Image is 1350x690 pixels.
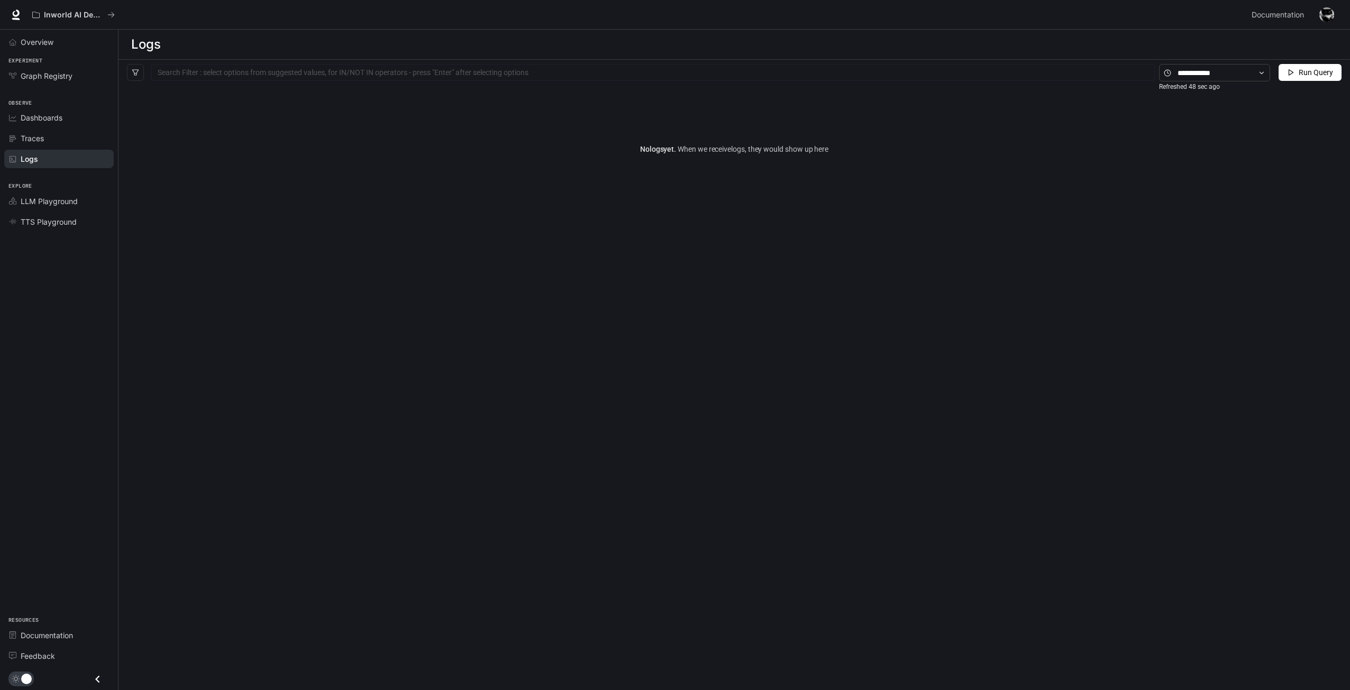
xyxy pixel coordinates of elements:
span: Traces [21,133,44,144]
span: Run Query [1299,67,1333,78]
span: filter [132,69,139,76]
h1: Logs [131,34,160,55]
span: Overview [21,36,53,48]
a: Logs [4,150,114,168]
button: All workspaces [28,4,120,25]
a: Documentation [1247,4,1312,25]
article: Refreshed 48 sec ago [1159,82,1220,92]
button: filter [127,64,144,81]
span: TTS Playground [21,216,77,227]
a: Overview [4,33,114,51]
article: No logs yet. [640,143,828,155]
a: Dashboards [4,108,114,127]
button: Close drawer [86,668,110,690]
a: Feedback [4,647,114,665]
a: TTS Playground [4,213,114,231]
span: Logs [21,153,38,164]
img: User avatar [1319,7,1334,22]
span: Feedback [21,650,55,661]
button: Run Query [1279,64,1342,81]
p: Inworld AI Demos [44,11,103,20]
span: LLM Playground [21,196,78,207]
a: Traces [4,129,114,148]
span: Graph Registry [21,70,72,81]
span: Documentation [1252,8,1304,22]
button: User avatar [1316,4,1337,25]
span: Dark mode toggle [21,673,32,684]
span: Documentation [21,630,73,641]
a: LLM Playground [4,192,114,210]
span: Dashboards [21,112,62,123]
span: When we receive logs , they would show up here [676,145,828,153]
a: Graph Registry [4,67,114,85]
a: Documentation [4,626,114,645]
